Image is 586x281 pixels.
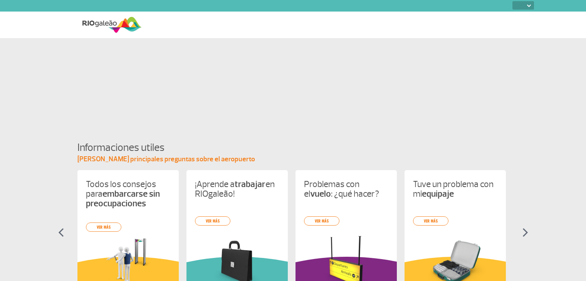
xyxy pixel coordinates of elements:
[235,179,265,190] strong: trabajar
[304,179,388,199] p: Problemas con el : ¿qué hacer?
[422,188,454,199] strong: equipaje
[58,228,64,237] img: seta-esquerda
[522,228,528,237] img: seta-direita
[413,179,497,199] p: Tuve un problema con mi
[77,155,509,164] p: [PERSON_NAME] principales preguntas sobre el aeropuerto
[310,188,331,199] strong: vuelo
[195,216,230,226] a: ver más
[86,179,170,208] p: Todos los consejos para
[304,216,339,226] a: ver más
[86,188,160,209] strong: embarcarse sin preocupaciones
[413,216,448,226] a: ver más
[77,140,509,155] h4: Informaciones utiles
[195,179,279,199] p: ¡Aprende a en RIOgaleão!
[86,222,121,232] a: ver más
